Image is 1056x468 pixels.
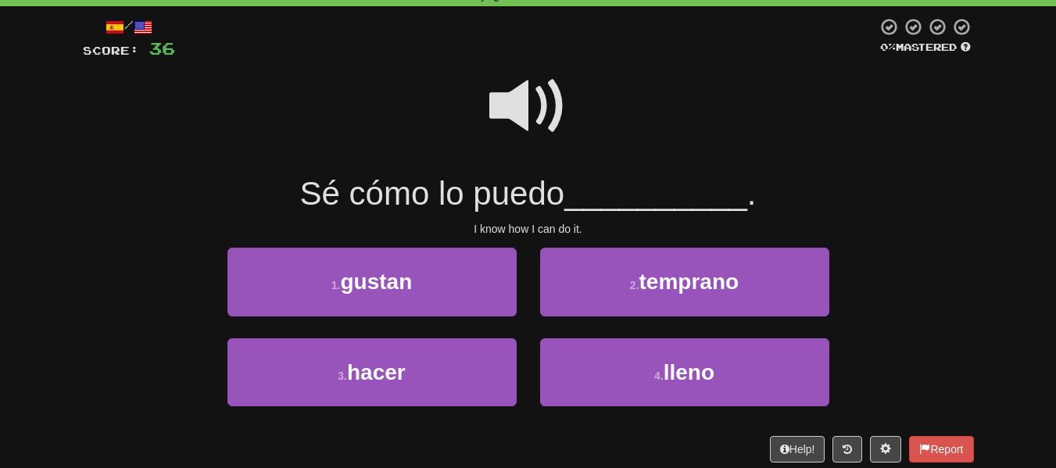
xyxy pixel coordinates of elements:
[340,270,412,294] span: gustan
[347,360,406,384] span: hacer
[747,175,757,212] span: .
[540,248,829,316] button: 2.temprano
[564,175,747,212] span: __________
[877,41,974,55] div: Mastered
[664,360,714,384] span: lleno
[227,248,517,316] button: 1.gustan
[83,44,139,57] span: Score:
[630,279,639,291] small: 2 .
[83,221,974,237] div: I know how I can do it.
[227,338,517,406] button: 3.hacer
[654,370,664,382] small: 4 .
[83,17,175,37] div: /
[149,38,175,58] span: 36
[338,370,347,382] small: 3 .
[300,175,565,212] span: Sé cómo lo puedo
[331,279,341,291] small: 1 .
[540,338,829,406] button: 4.lleno
[909,436,973,463] button: Report
[639,270,739,294] span: temprano
[770,436,825,463] button: Help!
[880,41,896,53] span: 0 %
[832,436,862,463] button: Round history (alt+y)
